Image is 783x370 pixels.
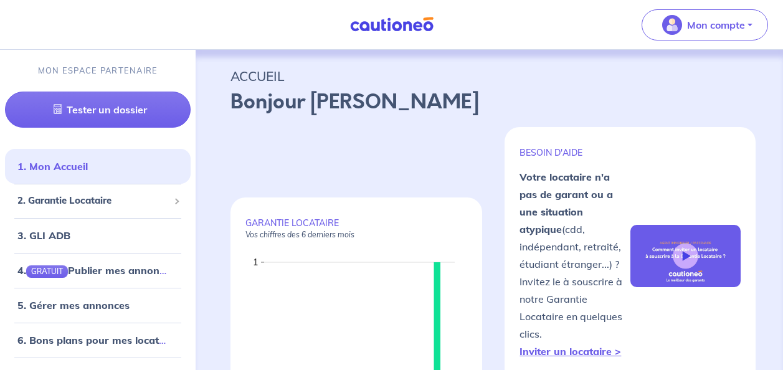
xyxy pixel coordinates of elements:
p: BESOIN D'AIDE [520,147,630,158]
img: illu_account_valid_menu.svg [662,15,682,35]
a: 5. Gérer mes annonces [17,299,130,311]
a: Inviter un locataire > [520,345,621,358]
p: MON ESPACE PARTENAIRE [38,65,158,77]
div: 5. Gérer mes annonces [5,293,191,318]
p: (cdd, indépendant, retraité, étudiant étranger...) ? Invitez le à souscrire à notre Garantie Loca... [520,168,630,360]
img: video-gli-new-none.jpg [630,225,741,287]
div: 1. Mon Accueil [5,154,191,179]
a: 3. GLI ADB [17,229,70,242]
img: Cautioneo [345,17,439,32]
div: 4.GRATUITPublier mes annonces [5,258,191,283]
text: 1 [253,257,258,268]
p: GARANTIE LOCATAIRE [245,217,467,240]
a: 6. Bons plans pour mes locataires [17,334,183,346]
div: 6. Bons plans pour mes locataires [5,328,191,353]
p: Mon compte [687,17,745,32]
a: Tester un dossier [5,92,191,128]
a: 4.GRATUITPublier mes annonces [17,264,175,277]
p: ACCUEIL [230,65,748,87]
div: 2. Garantie Locataire [5,189,191,213]
p: Bonjour [PERSON_NAME] [230,87,748,117]
span: 2. Garantie Locataire [17,194,169,208]
button: illu_account_valid_menu.svgMon compte [642,9,768,40]
a: 1. Mon Accueil [17,160,88,173]
em: Vos chiffres des 6 derniers mois [245,230,354,239]
div: 3. GLI ADB [5,223,191,248]
strong: Votre locataire n'a pas de garant ou a une situation atypique [520,171,613,235]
